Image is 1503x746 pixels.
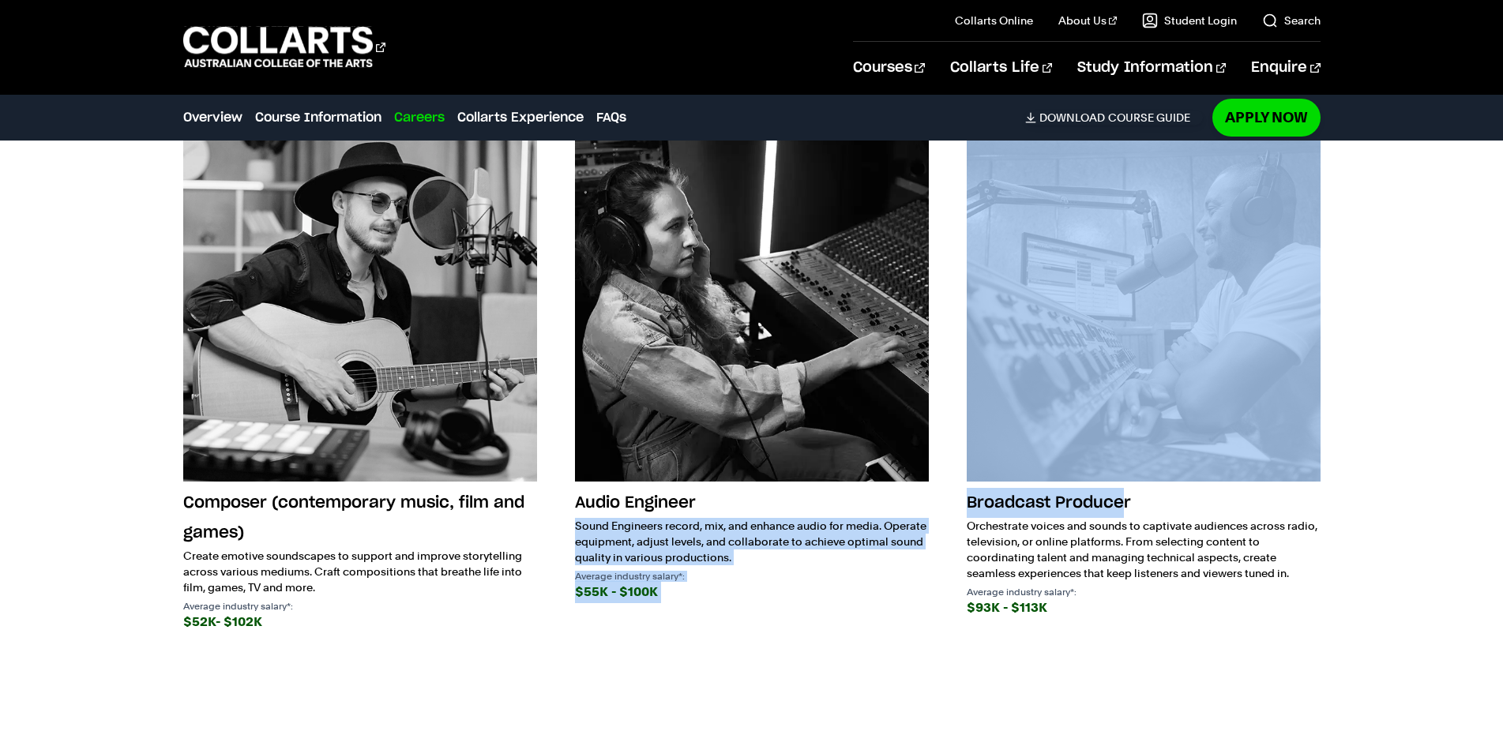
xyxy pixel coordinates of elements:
a: FAQs [596,108,626,127]
a: Student Login [1142,13,1237,28]
h3: Audio Engineer [575,488,929,518]
div: $93K - $113K [967,597,1321,619]
a: Courses [853,42,925,94]
a: Enquire [1251,42,1320,94]
a: DownloadCourse Guide [1025,111,1203,125]
a: Overview [183,108,242,127]
a: Collarts Online [955,13,1033,28]
a: Collarts Experience [457,108,584,127]
p: Average industry salary*: [967,587,1321,597]
p: Orchestrate voices and sounds to captivate audiences across radio, television, or online platform... [967,518,1321,581]
a: About Us [1058,13,1117,28]
p: Create emotive soundscapes to support and improve storytelling across various mediums. Craft comp... [183,548,537,595]
a: Study Information [1077,42,1226,94]
div: $52K- $102K [183,611,537,633]
p: Average industry salary*: [575,572,929,581]
div: $55K - $100K [575,581,929,603]
h3: Broadcast Producer [967,488,1321,518]
span: Download [1039,111,1105,125]
a: Search [1262,13,1321,28]
a: Apply Now [1212,99,1321,136]
h3: Composer (contemporary music, film and games) [183,488,537,548]
a: Course Information [255,108,381,127]
a: Collarts Life [950,42,1052,94]
div: Go to homepage [183,24,385,69]
p: Average industry salary*: [183,602,537,611]
a: Careers [394,108,445,127]
p: Sound Engineers record, mix, and enhance audio for media. Operate equipment, adjust levels, and c... [575,518,929,565]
